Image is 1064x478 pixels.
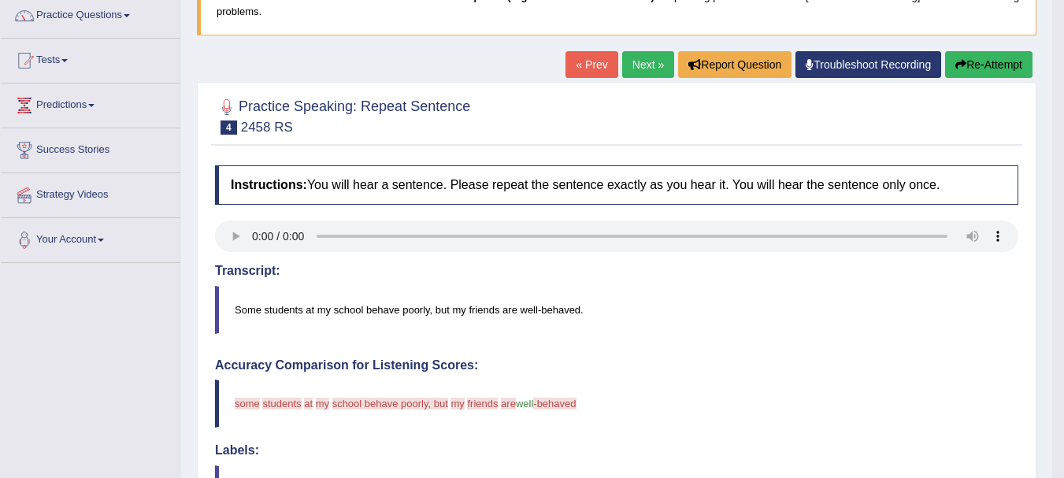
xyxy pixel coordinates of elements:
[1,218,180,258] a: Your Account
[678,51,792,78] button: Report Question
[533,398,576,409] span: -behaved
[450,398,464,409] span: my
[565,51,617,78] a: « Prev
[945,51,1032,78] button: Re-Attempt
[262,398,301,409] span: students
[215,443,1018,458] h4: Labels:
[215,286,1018,334] blockquote: Some students at my school behave poorly, but my friends are well-behaved.
[304,398,313,409] span: at
[1,83,180,123] a: Predictions
[795,51,941,78] a: Troubleshoot Recording
[622,51,674,78] a: Next »
[1,173,180,213] a: Strategy Videos
[215,264,1018,278] h4: Transcript:
[516,398,533,409] span: well
[501,398,516,409] span: are
[221,120,237,135] span: 4
[467,398,498,409] span: friends
[235,398,260,409] span: some
[1,128,180,168] a: Success Stories
[215,358,1018,372] h4: Accuracy Comparison for Listening Scores:
[241,120,293,135] small: 2458 RS
[316,398,329,409] span: my
[332,398,448,409] span: school behave poorly, but
[231,178,307,191] b: Instructions:
[215,165,1018,205] h4: You will hear a sentence. Please repeat the sentence exactly as you hear it. You will hear the se...
[1,39,180,78] a: Tests
[215,95,470,135] h2: Practice Speaking: Repeat Sentence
